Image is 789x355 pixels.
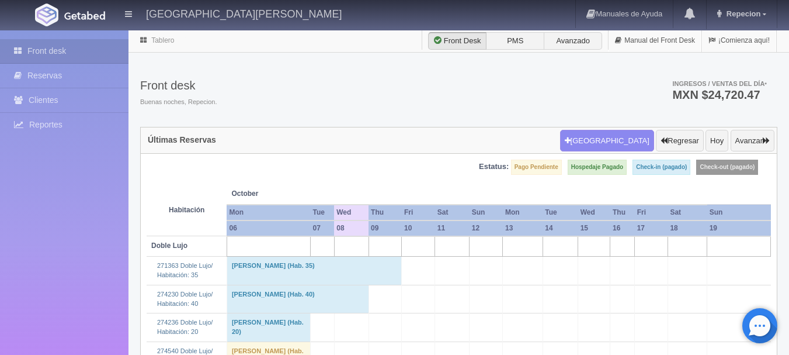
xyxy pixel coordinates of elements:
th: 08 [334,220,369,236]
th: Thu [369,205,402,220]
label: Estatus: [479,161,509,173]
th: Thu [610,205,635,220]
button: Hoy [705,130,728,152]
th: Tue [543,205,578,220]
span: Buenas noches, Repecion. [140,98,217,107]
label: Pago Pendiente [511,160,562,175]
img: Getabed [35,4,58,26]
th: 19 [707,220,771,236]
button: Avanzar [731,130,774,152]
a: 274230 Doble Lujo/Habitación: 40 [157,291,213,307]
a: 271363 Doble Lujo/Habitación: 35 [157,262,213,278]
th: Sun [470,205,503,220]
th: 14 [543,220,578,236]
span: October [231,189,329,199]
span: Repecion [724,9,761,18]
th: Tue [311,205,335,220]
th: Wed [578,205,610,220]
h3: Front desk [140,79,217,92]
th: Mon [503,205,543,220]
button: [GEOGRAPHIC_DATA] [560,130,654,152]
th: Sun [707,205,771,220]
th: Fri [402,205,435,220]
th: Wed [334,205,369,220]
h3: MXN $24,720.47 [672,89,767,101]
th: 15 [578,220,610,236]
h4: Últimas Reservas [148,136,216,144]
th: 12 [470,220,503,236]
img: Getabed [64,11,105,20]
th: Sat [435,205,470,220]
label: PMS [486,32,544,50]
th: 18 [668,220,707,236]
td: [PERSON_NAME] (Hab. 40) [227,285,369,313]
th: 11 [435,220,470,236]
th: Sat [668,205,707,220]
b: Doble Lujo [151,242,187,250]
span: Ingresos / Ventas del día [672,80,767,87]
th: 07 [311,220,335,236]
h4: [GEOGRAPHIC_DATA][PERSON_NAME] [146,6,342,20]
label: Hospedaje Pagado [568,160,627,175]
td: [PERSON_NAME] (Hab. 20) [227,313,310,342]
a: Manual del Front Desk [609,29,701,52]
a: Tablero [151,36,174,44]
th: Mon [227,205,310,220]
th: 13 [503,220,543,236]
th: 06 [227,220,310,236]
strong: Habitación [169,206,204,214]
label: Front Desk [428,32,486,50]
th: 10 [402,220,435,236]
th: Fri [635,205,668,220]
a: ¡Comienza aquí! [702,29,776,52]
th: 17 [635,220,668,236]
td: [PERSON_NAME] (Hab. 35) [227,257,402,285]
label: Avanzado [544,32,602,50]
label: Check-in (pagado) [632,160,690,175]
a: 274236 Doble Lujo/Habitación: 20 [157,319,213,335]
th: 09 [369,220,402,236]
label: Check-out (pagado) [696,160,758,175]
th: 16 [610,220,635,236]
button: Regresar [656,130,703,152]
